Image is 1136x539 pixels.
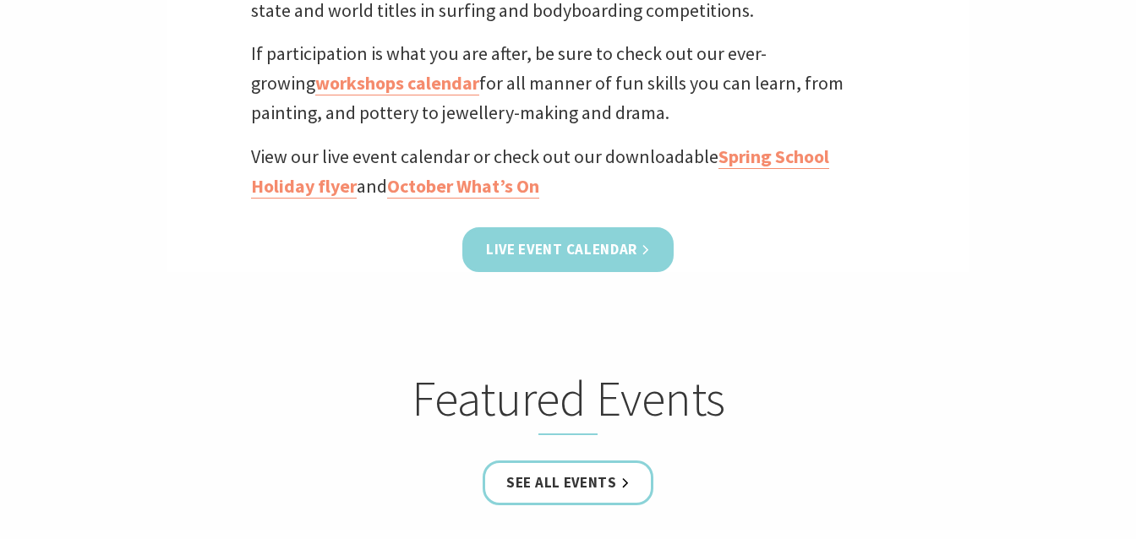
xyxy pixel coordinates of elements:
a: See all Events [483,460,653,505]
p: View our live event calendar or check out our downloadable and [251,142,885,201]
p: If participation is what you are after, be sure to check out our ever-growing for all manner of f... [251,39,885,128]
h2: Featured Events [237,369,899,435]
a: Live Event Calendar [462,227,674,272]
a: Spring School Holiday flyer [251,144,829,199]
a: October What’s On [387,174,539,199]
a: workshops calendar [315,71,479,95]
